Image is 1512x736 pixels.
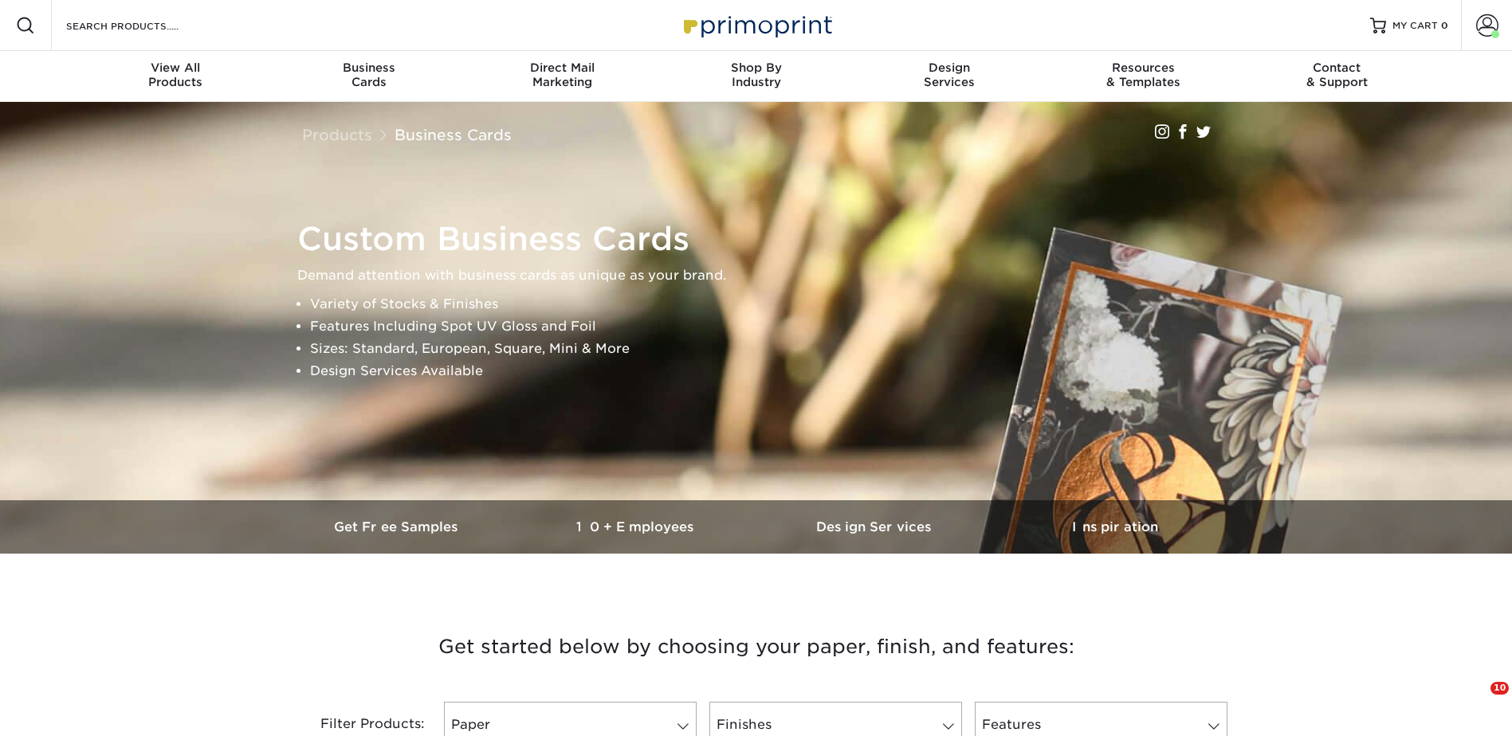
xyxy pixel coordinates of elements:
[79,51,273,102] a: View AllProducts
[290,611,1223,683] h3: Get started below by choosing your paper, finish, and features:
[756,500,996,554] a: Design Services
[756,519,996,534] h3: Design Services
[310,360,1230,382] li: Design Services Available
[272,61,465,89] div: Cards
[1490,682,1509,695] span: 10
[659,61,853,75] span: Shop By
[996,519,1235,534] h3: Inspiration
[297,264,1230,287] p: Demand attention with business cards as unique as your brand.
[79,61,273,75] span: View All
[310,315,1230,338] li: Features Including Spot UV Gloss and Foil
[310,338,1230,360] li: Sizes: Standard, European, Square, Mini & More
[1047,61,1240,75] span: Resources
[853,51,1047,102] a: DesignServices
[1392,19,1438,33] span: MY CART
[310,293,1230,315] li: Variety of Stocks & Finishes
[465,61,659,89] div: Marketing
[79,61,273,89] div: Products
[1047,51,1240,102] a: Resources& Templates
[65,16,220,35] input: SEARCH PRODUCTS.....
[517,500,756,554] a: 10+ Employees
[677,8,836,42] img: Primoprint
[1240,61,1434,89] div: & Support
[1240,61,1434,75] span: Contact
[517,519,756,534] h3: 10+ Employees
[278,500,517,554] a: Get Free Samples
[1047,61,1240,89] div: & Templates
[853,61,1047,75] span: Design
[278,519,517,534] h3: Get Free Samples
[1441,20,1448,31] span: 0
[395,126,512,143] a: Business Cards
[1458,682,1496,720] iframe: Intercom live chat
[996,500,1235,554] a: Inspiration
[853,61,1047,89] div: Services
[659,61,853,89] div: Industry
[659,51,853,102] a: Shop ByIndustry
[465,51,659,102] a: Direct MailMarketing
[465,61,659,75] span: Direct Mail
[272,51,465,102] a: BusinessCards
[297,220,1230,258] h1: Custom Business Cards
[302,126,372,143] a: Products
[272,61,465,75] span: Business
[1240,51,1434,102] a: Contact& Support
